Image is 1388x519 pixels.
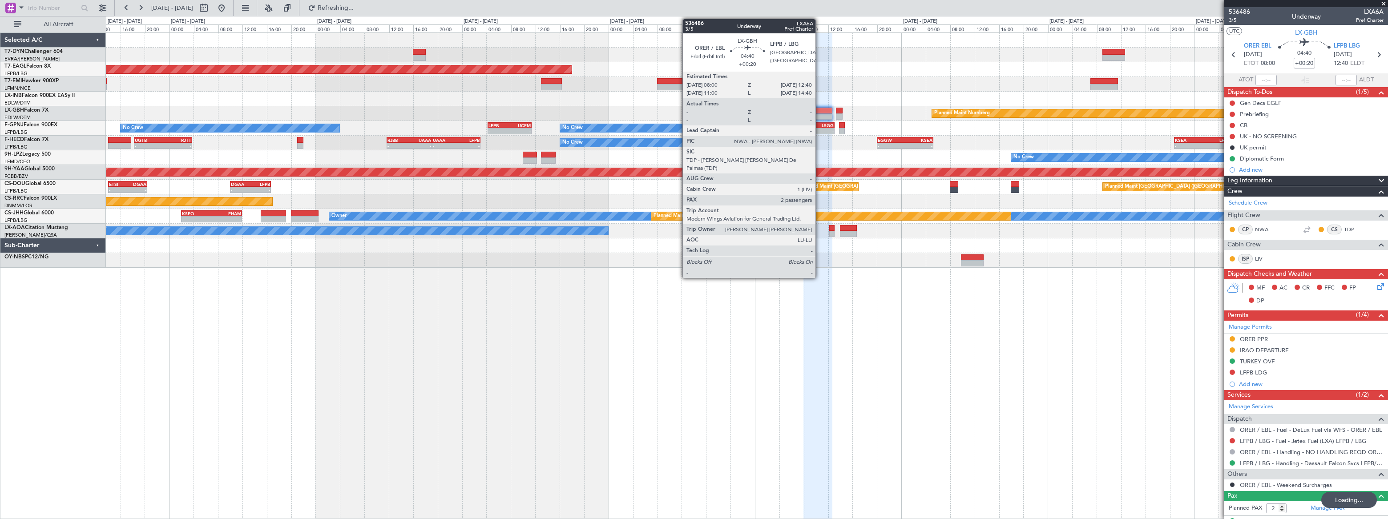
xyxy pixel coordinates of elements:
a: Manage PAX [1311,504,1344,513]
span: FP [1349,284,1356,293]
a: ORER / EBL - Handling - NO HANDLING REQD ORER/EBL [1240,448,1384,456]
div: UK - NO SCREENING [1240,133,1297,140]
a: FCBB/BZV [4,173,28,180]
span: LX-INB [4,93,22,98]
div: [DATE] - [DATE] [756,18,791,25]
div: 04:00 [194,24,218,32]
a: T7-EAGLFalcon 8X [4,64,51,69]
span: CS-JHH [4,210,24,216]
div: RJBB [387,137,409,143]
div: Planned Maint Nurnberg [934,107,990,120]
div: KSFO [182,211,211,216]
div: 12:00 [242,24,267,32]
span: ETOT [1244,59,1259,68]
div: UAAA [433,137,456,143]
div: 00:00 [316,24,340,32]
span: Pref Charter [1356,16,1384,24]
span: Refreshing... [317,5,355,11]
div: 04:00 [1073,24,1097,32]
div: KSEA [905,137,932,143]
div: Owner [331,209,347,223]
div: - [905,143,932,149]
div: DGAA [231,181,250,187]
span: 536486 [1229,7,1250,16]
div: 12:00 [1121,24,1146,32]
div: UCFM [510,123,531,128]
div: [DATE] - [DATE] [1049,18,1084,25]
div: - [810,129,834,134]
span: LX-AOA [4,225,25,230]
div: 04:00 [1219,24,1243,32]
div: 12:00 [96,24,121,32]
div: LFPB [1202,137,1229,143]
div: CS [1327,225,1342,234]
a: LFMD/CEQ [4,158,30,165]
div: - [387,143,409,149]
span: LFPB LBG [1334,42,1360,51]
div: 20:00 [145,24,169,32]
div: 08:00 [1097,24,1122,32]
div: UAAA [409,137,431,143]
div: Add new [1239,166,1384,173]
span: 08:00 [1261,59,1275,68]
div: No Crew [1013,151,1034,164]
div: [DATE] - [DATE] [171,18,205,25]
span: [DATE] [1244,50,1262,59]
a: CS-JHHGlobal 6000 [4,210,54,216]
div: - [1202,143,1229,149]
span: (1/2) [1356,390,1369,399]
a: TDP [1344,225,1364,233]
span: Pax [1227,491,1237,501]
div: 20:00 [1170,24,1194,32]
a: LIV [1255,255,1275,263]
div: KSEA [1175,137,1202,143]
span: 9H-YAA [4,166,24,172]
div: 20:00 [1024,24,1048,32]
span: Flight Crew [1227,210,1260,221]
a: 9H-YAAGlobal 5000 [4,166,55,172]
div: - [109,187,128,193]
span: T7-DYN [4,49,24,54]
a: LFMN/NCE [4,85,31,92]
div: No Crew [123,121,143,135]
a: LFPB/LBG [4,188,28,194]
div: 04:00 [633,24,658,32]
div: EGGW [878,137,905,143]
span: CS-DOU [4,181,25,186]
div: - [456,143,480,149]
span: F-GPNJ [4,122,24,128]
a: F-HECDFalcon 7X [4,137,48,142]
a: LX-AOACitation Mustang [4,225,68,230]
div: 16:00 [121,24,145,32]
span: CR [1302,284,1310,293]
a: CS-RRCFalcon 900LX [4,196,57,201]
span: 04:40 [1297,49,1311,58]
span: T7-EMI [4,78,22,84]
span: CS-RRC [4,196,24,201]
span: LX-GBH [1295,28,1317,37]
span: ATOT [1239,76,1253,84]
div: LFPB LDG [1240,369,1267,376]
div: [DATE] - [DATE] [317,18,351,25]
div: IRAQ DEPARTURE [1240,346,1289,354]
div: 04:00 [779,24,804,32]
div: [DATE] - [DATE] [903,18,937,25]
span: Others [1227,469,1247,479]
a: 9H-LPZLegacy 500 [4,152,51,157]
div: - [510,129,531,134]
div: - [1175,143,1202,149]
div: LSGG [810,123,834,128]
div: Prebriefing [1240,110,1269,118]
div: ISP [1238,254,1253,264]
a: OY-NBSPC12/NG [4,254,48,260]
div: CP [1238,225,1253,234]
div: - [128,187,146,193]
div: 20:00 [291,24,316,32]
a: LFPB/LBG [4,70,28,77]
div: 00:00 [169,24,194,32]
div: EHAM [211,211,241,216]
div: 08:00 [218,24,243,32]
label: Planned PAX [1229,504,1262,513]
span: Crew [1227,186,1243,197]
a: Manage Permits [1229,323,1272,332]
